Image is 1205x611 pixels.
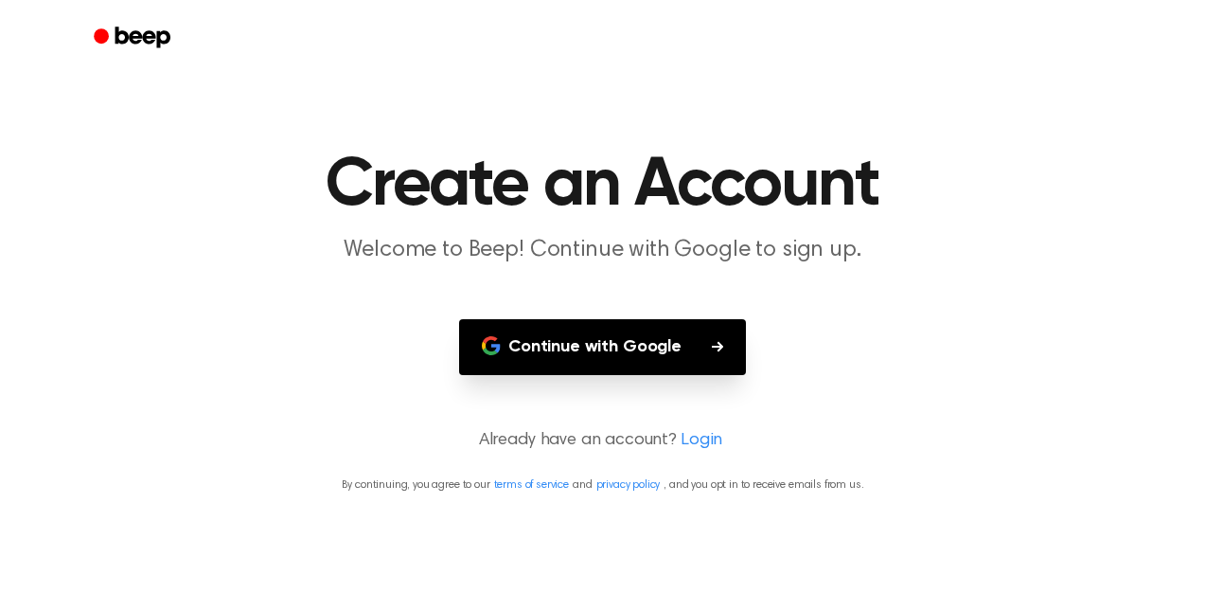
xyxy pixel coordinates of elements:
a: Beep [80,20,187,57]
p: By continuing, you agree to our and , and you opt in to receive emails from us. [23,476,1182,494]
a: Login [681,428,722,454]
a: privacy policy [596,479,661,491]
h1: Create an Account [118,152,1088,220]
p: Welcome to Beep! Continue with Google to sign up. [239,235,966,266]
button: Continue with Google [459,319,746,375]
a: terms of service [494,479,569,491]
p: Already have an account? [23,428,1182,454]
